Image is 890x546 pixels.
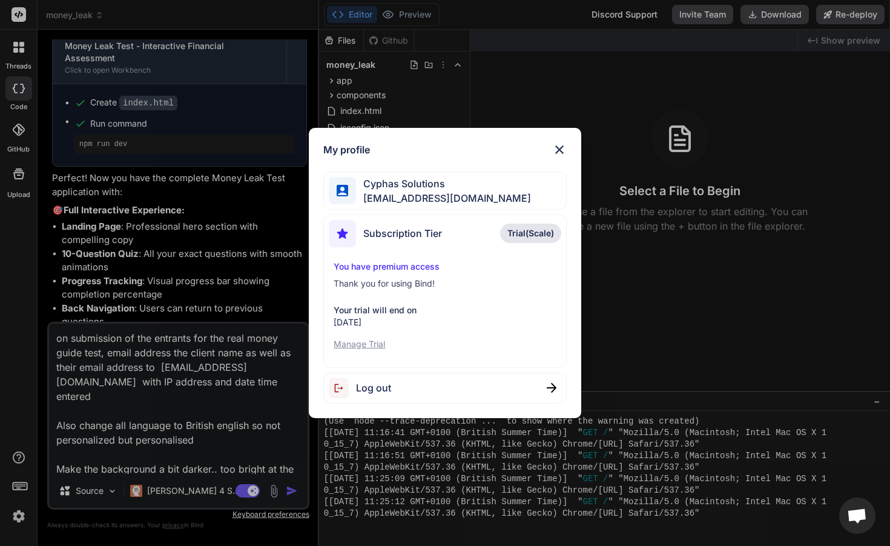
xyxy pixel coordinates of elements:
[547,383,556,393] img: close
[334,338,556,350] p: Manage Trial
[334,316,556,328] p: [DATE]
[356,381,391,395] span: Log out
[507,227,554,239] span: Trial(Scale)
[839,498,875,534] div: Open chat
[337,185,348,196] img: profile
[329,378,356,398] img: logout
[329,220,356,247] img: subscription
[334,304,556,316] p: Your trial will end on
[356,191,531,205] span: [EMAIL_ADDRESS][DOMAIN_NAME]
[334,278,556,290] p: Thank you for using Bind!
[552,142,567,157] img: close
[323,142,370,157] h1: My profile
[334,261,556,273] p: You have premium access
[363,226,442,241] span: Subscription Tier
[356,176,531,191] span: Cyphas Solutions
